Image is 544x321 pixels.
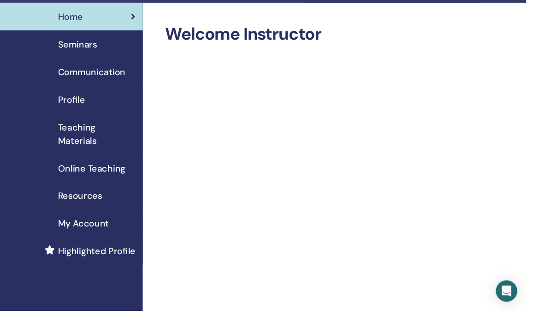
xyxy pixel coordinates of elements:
span: Online Teaching [60,167,130,181]
span: Home [60,10,86,24]
span: Resources [60,196,106,209]
span: My Account [60,224,112,238]
span: Highlighted Profile [60,253,140,267]
h2: Welcome Instructor [171,25,479,46]
span: Seminars [60,39,101,53]
span: Teaching Materials [60,125,140,152]
div: Open Intercom Messenger [513,290,535,312]
span: Communication [60,67,130,81]
span: Profile [60,96,88,110]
